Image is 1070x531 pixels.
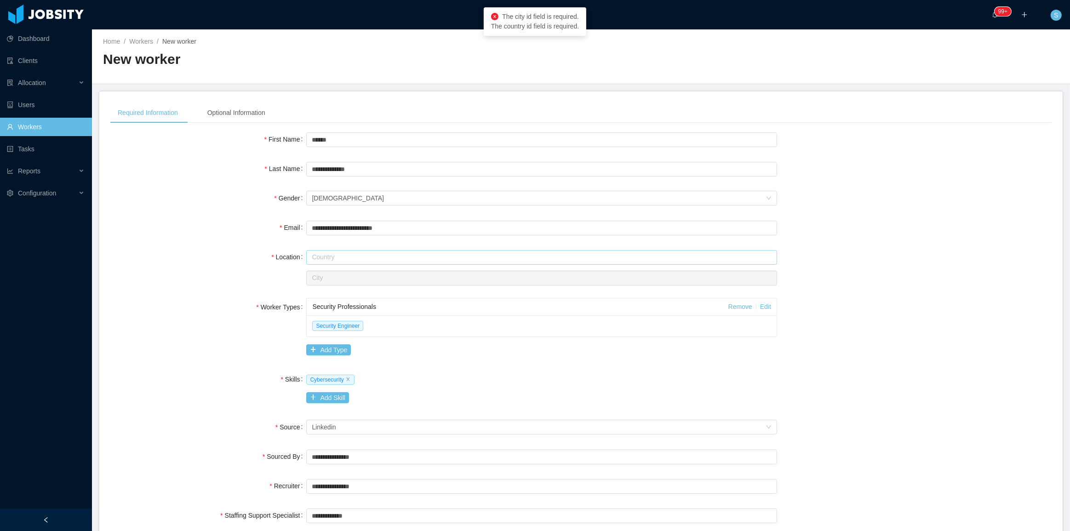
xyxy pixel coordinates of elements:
label: Recruiter [269,482,306,490]
h2: New worker [103,50,581,69]
i: icon: close-circle [491,13,498,20]
a: icon: profileTasks [7,140,85,158]
div: Security Professionals [312,298,728,315]
span: / [157,38,159,45]
i: icon: line-chart [7,168,13,174]
i: icon: bell [992,11,998,18]
input: Last Name [306,162,777,177]
span: Security Engineer [312,321,363,331]
label: Sourced By [263,453,307,460]
div: Male [312,191,384,205]
a: icon: auditClients [7,51,85,70]
label: Location [271,253,306,261]
a: Remove [728,303,752,310]
span: Cybersecurity [306,375,354,385]
div: Required Information [110,103,185,123]
a: Edit [760,303,771,310]
button: icon: plusAdd Skill [306,392,349,403]
span: Reports [18,167,40,175]
label: Gender [274,194,306,202]
i: icon: plus [1021,11,1028,18]
label: Last Name [264,165,306,172]
label: Skills [280,376,306,383]
div: Optional Information [200,103,273,123]
label: First Name [264,136,307,143]
div: Linkedin [312,420,336,434]
i: icon: down [766,195,772,202]
a: Home [103,38,120,45]
label: Email [280,224,306,231]
i: icon: setting [7,190,13,196]
a: icon: userWorkers [7,118,85,136]
input: First Name [306,132,777,147]
i: icon: solution [7,80,13,86]
label: Worker Types [256,303,306,311]
span: Configuration [18,189,56,197]
a: Workers [129,38,153,45]
a: icon: robotUsers [7,96,85,114]
label: Staffing Support Specialist [220,512,306,519]
span: Allocation [18,79,46,86]
span: New worker [162,38,196,45]
i: icon: close [346,377,350,382]
span: The city id field is required. [502,13,579,20]
span: S [1054,10,1058,21]
input: Email [306,221,777,235]
a: icon: pie-chartDashboard [7,29,85,48]
sup: 1212 [995,7,1011,16]
span: The country id field is required. [491,23,579,30]
label: Source [275,423,307,431]
button: icon: plusAdd Type [306,344,351,355]
span: / [124,38,126,45]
